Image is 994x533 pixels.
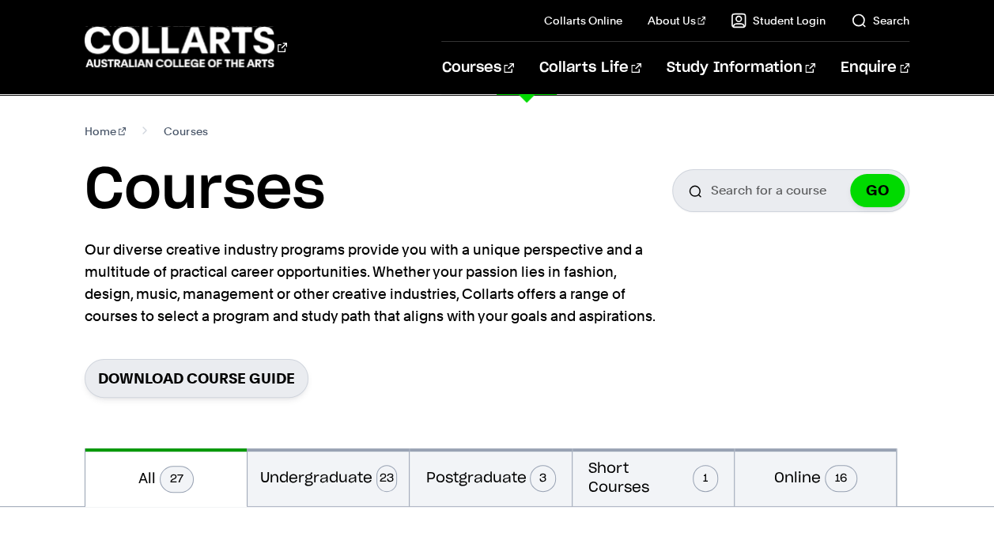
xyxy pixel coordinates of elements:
[851,13,909,28] a: Search
[850,174,905,207] button: GO
[410,448,571,506] button: Postgraduate3
[85,448,247,507] button: All27
[539,42,641,94] a: Collarts Life
[667,42,815,94] a: Study Information
[441,42,513,94] a: Courses
[731,13,826,28] a: Student Login
[85,25,287,70] div: Go to homepage
[841,42,909,94] a: Enquire
[825,465,857,492] span: 16
[248,448,409,506] button: Undergraduate23
[693,465,718,492] span: 1
[164,120,207,142] span: Courses
[85,239,662,327] p: Our diverse creative industry programs provide you with a unique perspective and a multitude of p...
[735,448,896,506] button: Online16
[85,359,308,398] a: Download Course Guide
[530,465,555,492] span: 3
[648,13,706,28] a: About Us
[85,155,325,226] h1: Courses
[544,13,622,28] a: Collarts Online
[672,169,909,212] input: Search for a course
[160,466,194,493] span: 27
[573,448,734,506] button: Short Courses1
[85,120,127,142] a: Home
[376,465,397,492] span: 23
